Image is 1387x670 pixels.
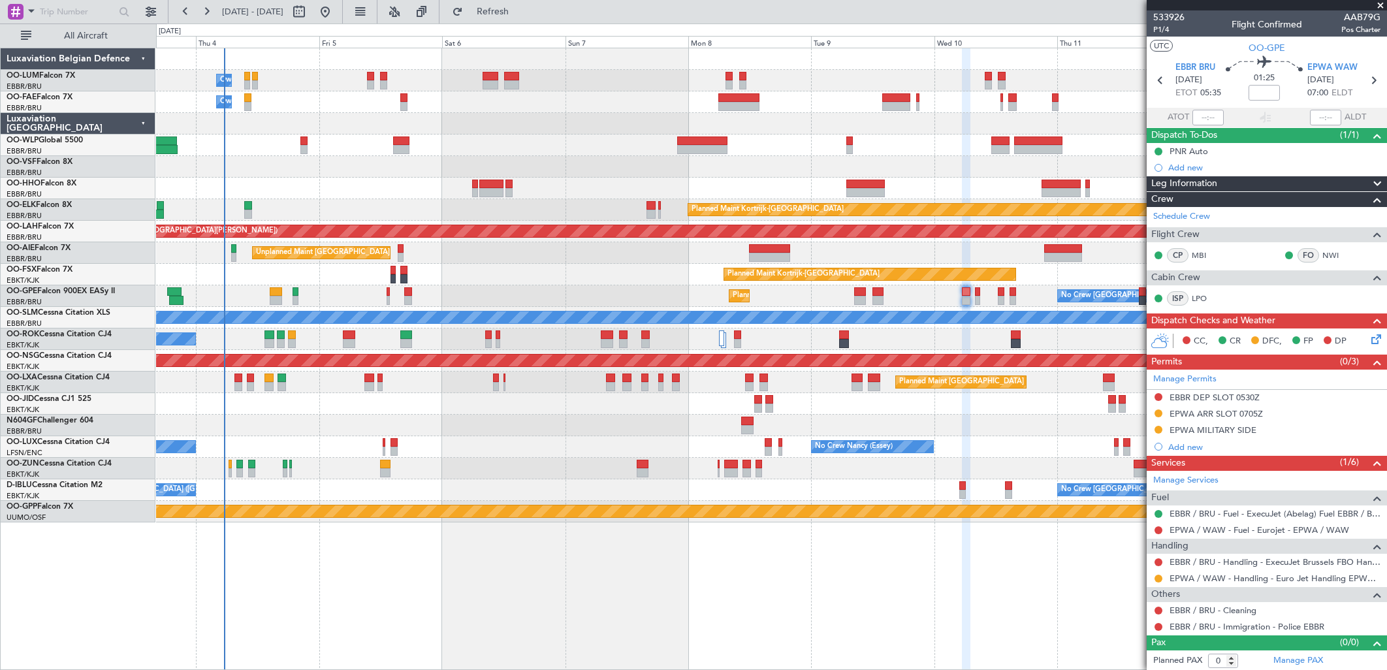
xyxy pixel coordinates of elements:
[1340,635,1359,649] span: (0/0)
[7,395,34,403] span: OO-JID
[1331,87,1352,100] span: ELDT
[1170,146,1208,157] div: PNR Auto
[899,372,1136,392] div: Planned Maint [GEOGRAPHIC_DATA] ([GEOGRAPHIC_DATA] National)
[7,72,39,80] span: OO-LUM
[7,244,35,252] span: OO-AIE
[7,266,37,274] span: OO-FSX
[7,438,110,446] a: OO-LUXCessna Citation CJ4
[1170,424,1256,436] div: EPWA MILITARY SIDE
[7,254,42,264] a: EBBR/BRU
[7,146,42,156] a: EBBR/BRU
[7,438,37,446] span: OO-LUX
[1170,605,1256,616] a: EBBR / BRU - Cleaning
[7,180,76,187] a: OO-HHOFalcon 8X
[1262,335,1282,348] span: DFC,
[7,287,115,295] a: OO-GPEFalcon 900EX EASy II
[7,168,42,178] a: EBBR/BRU
[1254,72,1275,85] span: 01:25
[7,189,42,199] a: EBBR/BRU
[7,223,74,231] a: OO-LAHFalcon 7X
[222,6,283,18] span: [DATE] - [DATE]
[1151,587,1180,602] span: Others
[1298,248,1319,263] div: FO
[466,7,520,16] span: Refresh
[1151,227,1200,242] span: Flight Crew
[7,276,39,285] a: EBKT/KJK
[7,330,112,338] a: OO-ROKCessna Citation CJ4
[7,330,39,338] span: OO-ROK
[1061,480,1280,500] div: No Crew [GEOGRAPHIC_DATA] ([GEOGRAPHIC_DATA] National)
[1232,18,1302,31] div: Flight Confirmed
[733,286,969,306] div: Planned Maint [GEOGRAPHIC_DATA] ([GEOGRAPHIC_DATA] National)
[7,513,46,522] a: UUMO/OSF
[1194,335,1208,348] span: CC,
[1151,635,1166,650] span: Pax
[1170,408,1263,419] div: EPWA ARR SLOT 0705Z
[7,319,42,328] a: EBBR/BRU
[7,211,42,221] a: EBBR/BRU
[196,36,319,48] div: Thu 4
[1307,61,1358,74] span: EPWA WAW
[1168,111,1189,124] span: ATOT
[7,481,103,489] a: D-IBLUCessna Citation M2
[446,1,524,22] button: Refresh
[1192,293,1221,304] a: LPO
[7,223,38,231] span: OO-LAH
[7,244,71,252] a: OO-AIEFalcon 7X
[1340,455,1359,469] span: (1/6)
[7,93,37,101] span: OO-FAE
[7,158,72,166] a: OO-VSFFalcon 8X
[1153,210,1210,223] a: Schedule Crew
[7,460,112,468] a: OO-ZUNCessna Citation CJ4
[159,26,181,37] div: [DATE]
[7,383,39,393] a: EBKT/KJK
[7,180,40,187] span: OO-HHO
[7,374,37,381] span: OO-LXA
[1167,248,1188,263] div: CP
[1151,490,1169,505] span: Fuel
[1230,335,1241,348] span: CR
[1322,249,1352,261] a: NWI
[1175,74,1202,87] span: [DATE]
[7,405,39,415] a: EBKT/KJK
[934,36,1057,48] div: Wed 10
[7,352,39,360] span: OO-NSG
[7,362,39,372] a: EBKT/KJK
[1192,249,1221,261] a: MBI
[7,352,112,360] a: OO-NSGCessna Citation CJ4
[319,36,442,48] div: Fri 5
[692,200,844,219] div: Planned Maint Kortrijk-[GEOGRAPHIC_DATA]
[7,417,93,424] a: N604GFChallenger 604
[566,36,688,48] div: Sun 7
[7,395,91,403] a: OO-JIDCessna CJ1 525
[1153,373,1217,386] a: Manage Permits
[1170,573,1380,584] a: EPWA / WAW - Handling - Euro Jet Handling EPWA / WAW
[7,460,39,468] span: OO-ZUN
[1151,355,1182,370] span: Permits
[220,71,309,90] div: Owner Melsbroek Air Base
[1151,313,1275,328] span: Dispatch Checks and Weather
[1151,456,1185,471] span: Services
[7,287,37,295] span: OO-GPE
[14,25,142,46] button: All Aircraft
[7,158,37,166] span: OO-VSF
[7,72,75,80] a: OO-LUMFalcon 7X
[76,480,295,500] div: No Crew [GEOGRAPHIC_DATA] ([GEOGRAPHIC_DATA] National)
[7,481,32,489] span: D-IBLU
[1340,355,1359,368] span: (0/3)
[7,470,39,479] a: EBKT/KJK
[1168,162,1380,173] div: Add new
[1307,74,1334,87] span: [DATE]
[1153,10,1185,24] span: 533926
[7,503,37,511] span: OO-GPP
[1175,87,1197,100] span: ETOT
[7,417,37,424] span: N604GF
[7,448,42,458] a: LFSN/ENC
[256,243,502,263] div: Unplanned Maint [GEOGRAPHIC_DATA] ([GEOGRAPHIC_DATA] National)
[1170,556,1380,567] a: EBBR / BRU - Handling - ExecuJet Brussels FBO Handling Abelag
[1200,87,1221,100] span: 05:35
[1057,36,1180,48] div: Thu 11
[1167,291,1188,306] div: ISP
[7,201,72,209] a: OO-ELKFalcon 8X
[1061,286,1280,306] div: No Crew [GEOGRAPHIC_DATA] ([GEOGRAPHIC_DATA] National)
